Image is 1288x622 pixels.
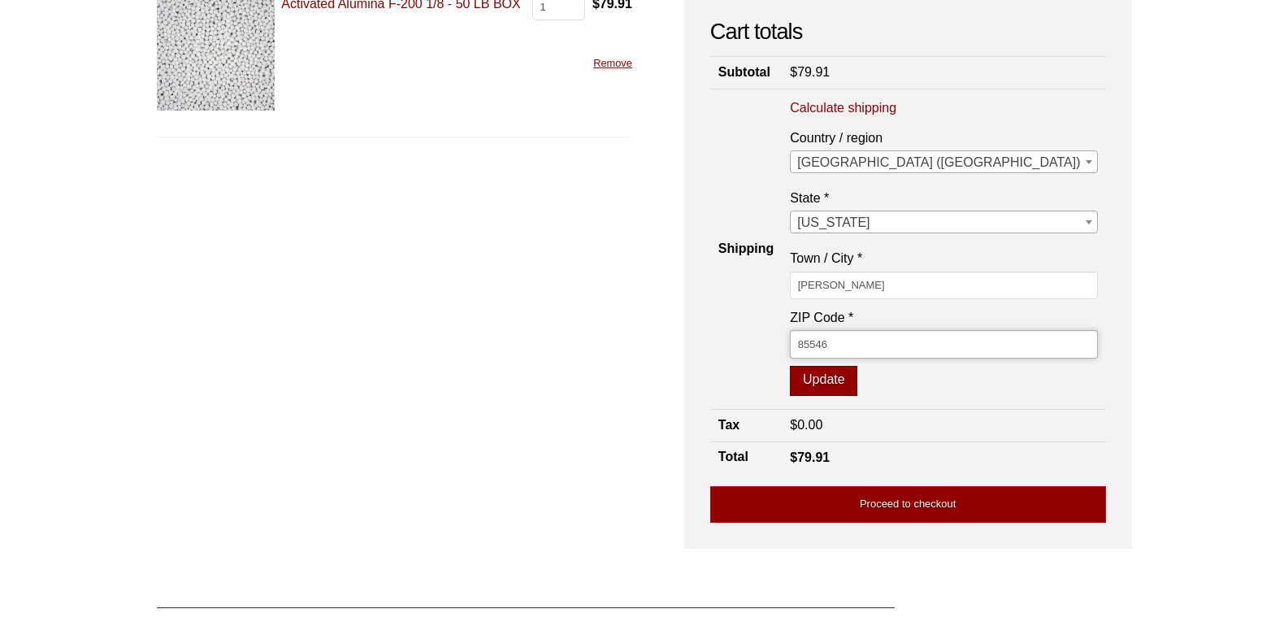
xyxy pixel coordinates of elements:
[710,57,782,89] th: Subtotal
[790,418,797,432] span: $
[710,89,782,410] th: Shipping
[790,366,857,397] button: Update
[593,57,632,69] a: Remove this item
[790,150,1097,173] span: United States (US)
[790,65,830,79] bdi: 79.91
[790,247,1097,269] label: Town / City
[790,450,797,464] span: $
[710,486,1106,523] a: Proceed to checkout
[791,211,1096,234] span: Arizona
[790,418,822,432] bdi: 0.00
[790,65,797,79] span: $
[790,127,1097,149] label: Country / region
[710,410,782,441] th: Tax
[710,441,782,473] th: Total
[791,151,1096,174] span: United States (US)
[710,19,1106,46] h2: Cart totals
[790,211,1097,233] span: Arizona
[790,187,1097,209] label: State
[790,450,830,464] bdi: 79.91
[790,99,896,117] a: Calculate shipping
[790,307,1097,328] label: ZIP Code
